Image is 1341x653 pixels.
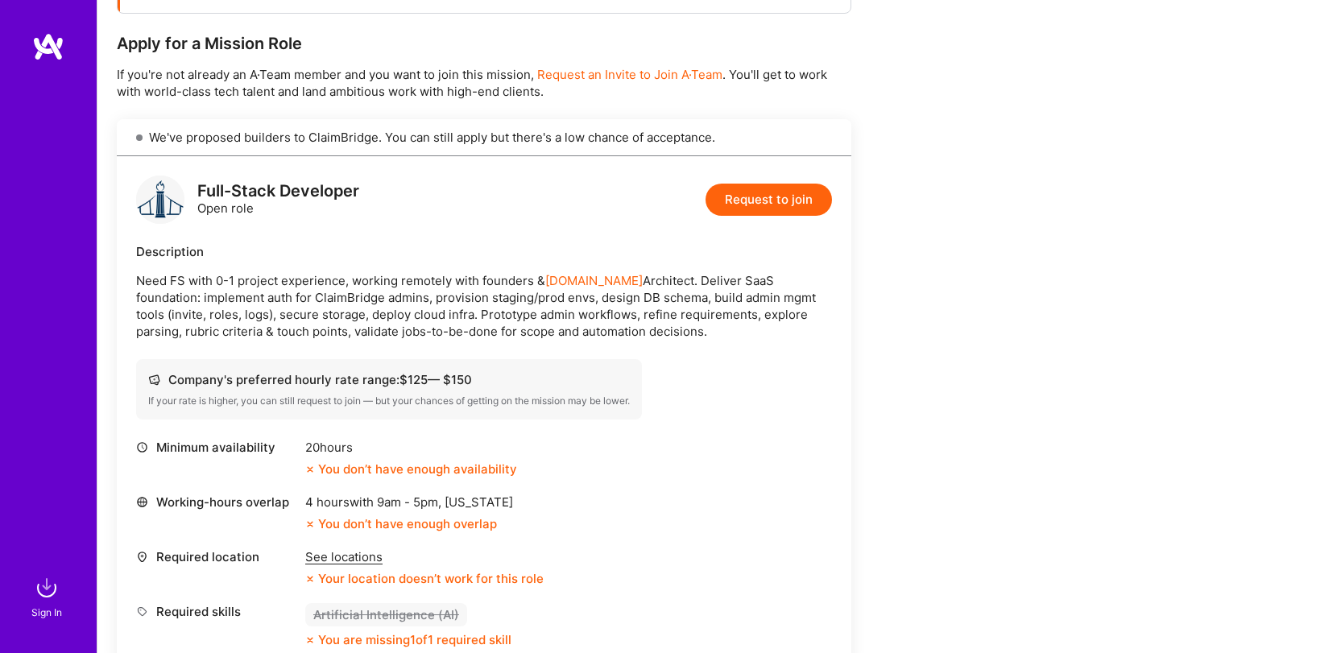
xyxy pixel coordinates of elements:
[136,439,297,456] div: Minimum availability
[305,439,517,456] div: 20 hours
[305,515,497,532] div: You don’t have enough overlap
[305,494,513,510] div: 4 hours with [US_STATE]
[136,496,148,508] i: icon World
[31,604,62,621] div: Sign In
[136,243,832,260] div: Description
[136,605,148,618] i: icon Tag
[136,272,832,340] p: Need FS with 0-1 project experience, working remotely with founders & Architect. Deliver SaaS fou...
[136,548,297,565] div: Required location
[545,273,643,288] a: [DOMAIN_NAME]
[197,183,359,217] div: Open role
[136,441,148,453] i: icon Clock
[305,574,315,584] i: icon CloseOrange
[305,603,467,626] div: Artificial Intelligence (AI)
[305,465,315,474] i: icon CloseOrange
[197,183,359,200] div: Full-Stack Developer
[34,572,63,621] a: sign inSign In
[148,371,630,388] div: Company's preferred hourly rate range: $ 125 — $ 150
[117,33,851,54] div: Apply for a Mission Role
[32,32,64,61] img: logo
[136,176,184,224] img: logo
[117,66,851,100] p: If you're not already an A·Team member and you want to join this mission, . You'll get to work wi...
[374,494,445,510] span: 9am - 5pm ,
[31,572,63,604] img: sign in
[148,395,630,407] div: If your rate is higher, you can still request to join — but your chances of getting on the missio...
[305,548,544,565] div: See locations
[706,184,832,216] button: Request to join
[136,603,297,620] div: Required skills
[148,374,160,386] i: icon Cash
[305,570,544,587] div: Your location doesn’t work for this role
[136,551,148,563] i: icon Location
[305,519,315,529] i: icon CloseOrange
[305,635,315,645] i: icon CloseOrange
[318,631,511,648] div: You are missing 1 of 1 required skill
[117,119,851,156] div: We've proposed builders to ClaimBridge. You can still apply but there's a low chance of acceptance.
[305,461,517,477] div: You don’t have enough availability
[136,494,297,510] div: Working-hours overlap
[537,67,722,82] span: Request an Invite to Join A·Team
